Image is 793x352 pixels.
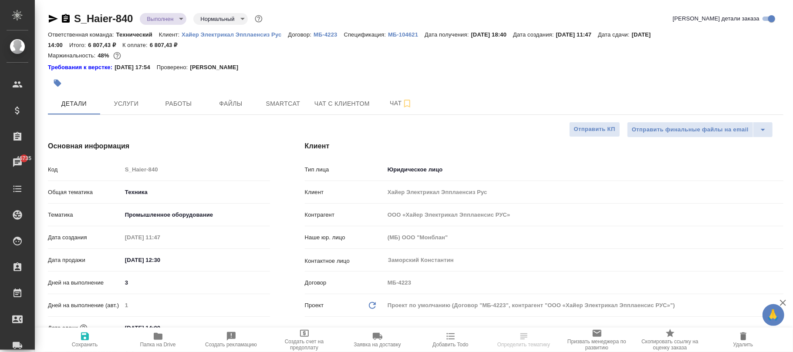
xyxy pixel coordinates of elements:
input: Пустое поле [385,208,783,221]
button: Отправить финальные файлы на email [627,122,753,137]
span: Smartcat [262,98,304,109]
span: Чат с клиентом [314,98,370,109]
p: Дата сдачи: [598,31,631,38]
p: Наше юр. лицо [305,233,385,242]
button: Скопировать ссылку для ЯМессенджера [48,13,58,24]
span: Создать счет на предоплату [273,339,336,351]
input: Пустое поле [122,231,198,244]
span: Отправить финальные файлы на email [632,125,749,135]
span: Скопировать ссылку на оценку заказа [639,339,702,351]
button: 🙏 [763,304,784,326]
p: Тематика [48,211,122,219]
input: Пустое поле [385,186,783,198]
p: Дата создания [48,233,122,242]
div: Нажми, чтобы открыть папку с инструкцией [48,63,115,72]
h4: Клиент [305,141,783,151]
a: Требования к верстке: [48,63,115,72]
div: Выполнен [193,13,247,25]
p: [DATE] 17:54 [115,63,157,72]
button: Определить тематику [487,328,560,352]
button: Доп статусы указывают на важность/срочность заказа [253,13,264,24]
p: Технический [116,31,159,38]
input: ✎ Введи что-нибудь [122,276,270,289]
button: Создать рекламацию [195,328,268,352]
span: 🙏 [766,306,781,324]
p: Дата продажи [48,256,122,265]
span: Сохранить [72,342,98,348]
p: Клиент: [159,31,182,38]
p: Дней на выполнение [48,278,122,287]
p: Контрагент [305,211,385,219]
div: Промышленное оборудование [122,208,270,222]
p: 6 807,43 ₽ [88,42,122,48]
svg: Подписаться [402,98,412,109]
p: Хайер Электрикал Эпплаенсиз Рус [182,31,288,38]
button: Скопировать ссылку [61,13,71,24]
span: Файлы [210,98,252,109]
p: МБ-4223 [314,31,344,38]
div: split button [627,122,773,137]
span: 46735 [11,154,37,163]
p: Дата сдачи [48,324,78,332]
input: ✎ Введи что-нибудь [122,254,198,266]
input: Пустое поле [122,299,270,312]
span: Призвать менеджера по развитию [566,339,628,351]
span: Отправить КП [574,124,615,134]
p: Тип лица [305,165,385,174]
p: МБ-104621 [388,31,425,38]
button: Папка на Drive [121,328,195,352]
a: МБ-4223 [314,30,344,38]
p: [DATE] 11:47 [556,31,598,38]
input: Пустое поле [122,163,270,176]
a: Хайер Электрикал Эпплаенсиз Рус [182,30,288,38]
button: Если добавить услуги и заполнить их объемом, то дата рассчитается автоматически [78,322,89,334]
button: Выполнен [144,15,176,23]
p: Дней на выполнение (авт.) [48,301,122,310]
input: Пустое поле [385,276,783,289]
button: Удалить [707,328,780,352]
p: Проверено: [157,63,190,72]
p: 48% [98,52,111,59]
p: Маржинальность: [48,52,98,59]
p: Дата создания: [513,31,556,38]
button: Отправить КП [569,122,620,137]
p: Контактное лицо [305,257,385,265]
a: МБ-104621 [388,30,425,38]
span: [PERSON_NAME] детали заказа [673,14,759,23]
span: Папка на Drive [140,342,176,348]
button: Создать счет на предоплату [268,328,341,352]
button: Добавить Todo [414,328,487,352]
p: [DATE] 18:40 [471,31,513,38]
p: Ответственная команда: [48,31,116,38]
p: Спецификация: [344,31,388,38]
p: Код [48,165,122,174]
p: Итого: [69,42,88,48]
p: К оплате: [122,42,150,48]
span: Услуги [105,98,147,109]
button: Нормальный [198,15,237,23]
span: Чат [380,98,422,109]
input: Пустое поле [385,231,783,244]
p: Дата получения: [425,31,471,38]
p: Общая тематика [48,188,122,197]
a: 46735 [2,152,33,174]
p: Договор: [288,31,314,38]
span: Создать рекламацию [205,342,257,348]
p: [PERSON_NAME] [190,63,245,72]
div: Техника [122,185,270,200]
button: Призвать менеджера по развитию [560,328,634,352]
p: Клиент [305,188,385,197]
button: Добавить тэг [48,74,67,93]
button: Сохранить [48,328,121,352]
h4: Основная информация [48,141,270,151]
button: Заявка на доставку [341,328,414,352]
input: ✎ Введи что-нибудь [122,322,198,334]
a: S_Haier-840 [74,13,133,24]
button: Скопировать ссылку на оценку заказа [634,328,707,352]
div: Выполнен [140,13,186,25]
p: 6 807,43 ₽ [150,42,184,48]
button: 2950.76 RUB; [111,50,123,61]
span: Работы [158,98,199,109]
span: Заявка на доставку [354,342,401,348]
div: Юридическое лицо [385,162,783,177]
